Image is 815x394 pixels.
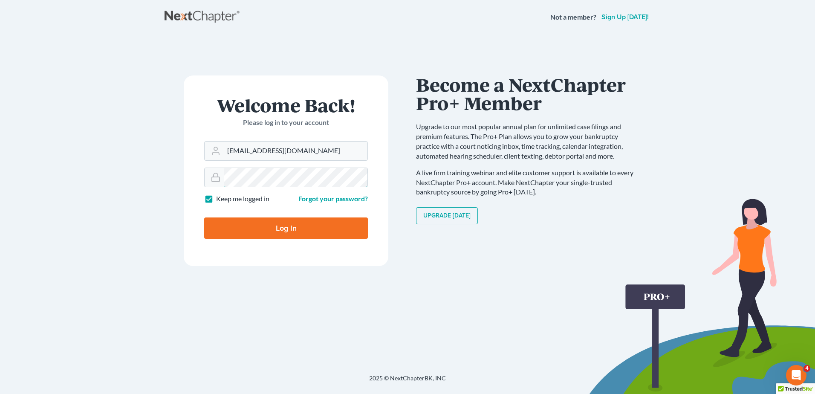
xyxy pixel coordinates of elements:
[204,118,368,127] p: Please log in to your account
[550,12,596,22] strong: Not a member?
[416,122,642,161] p: Upgrade to our most popular annual plan for unlimited case filings and premium features. The Pro+...
[204,217,368,239] input: Log In
[803,365,810,372] span: 4
[204,96,368,114] h1: Welcome Back!
[600,14,650,20] a: Sign up [DATE]!
[416,207,478,224] a: Upgrade [DATE]
[224,142,367,160] input: Email Address
[216,194,269,204] label: Keep me logged in
[786,365,806,385] iframe: Intercom live chat
[416,75,642,112] h1: Become a NextChapter Pro+ Member
[298,194,368,203] a: Forgot your password?
[416,168,642,197] p: A live firm training webinar and elite customer support is available to every NextChapter Pro+ ac...
[165,374,650,389] div: 2025 © NextChapterBK, INC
